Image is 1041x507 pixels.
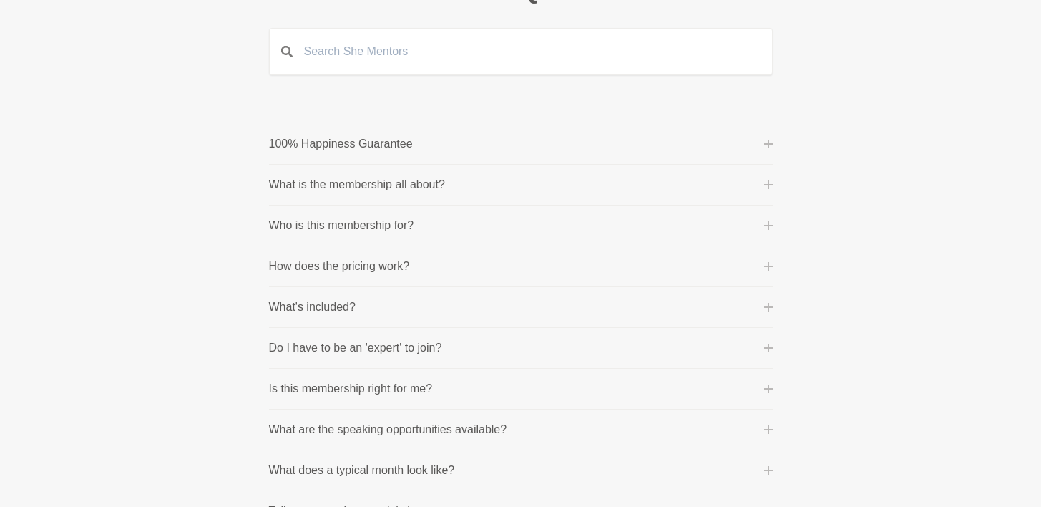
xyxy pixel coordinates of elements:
[269,380,433,397] p: Is this membership right for me?
[269,299,356,316] p: What's included?
[269,217,414,234] p: Who is this membership for?
[269,380,773,397] button: Is this membership right for me?
[269,339,442,357] p: Do I have to be an 'expert' to join?
[293,29,772,74] input: Search She Mentors
[269,299,773,316] button: What's included?
[269,462,773,479] button: What does a typical month look like?
[269,462,455,479] p: What does a typical month look like?
[269,217,773,234] button: Who is this membership for?
[269,135,773,153] button: 100% Happiness Guarantee
[269,421,773,438] button: What are the speaking opportunities available?
[269,421,507,438] p: What are the speaking opportunities available?
[269,176,773,193] button: What is the membership all about?
[269,135,413,153] p: 100% Happiness Guarantee
[269,258,410,275] p: How does the pricing work?
[269,176,445,193] p: What is the membership all about?
[269,339,773,357] button: Do I have to be an 'expert' to join?
[269,258,773,275] button: How does the pricing work?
